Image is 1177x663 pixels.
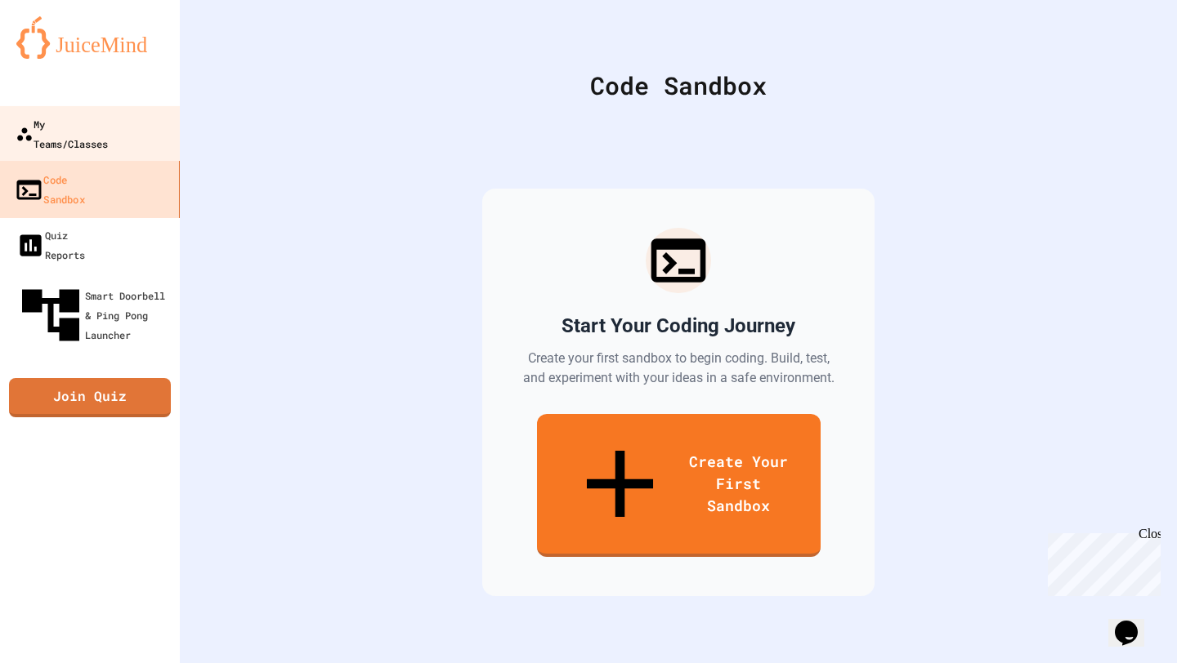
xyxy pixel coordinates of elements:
div: Quiz Reports [16,225,85,265]
div: My Teams/Classes [16,114,108,154]
p: Create your first sandbox to begin coding. Build, test, and experiment with your ideas in a safe ... [521,349,835,388]
div: Chat with us now!Close [7,7,113,104]
div: Code Sandbox [14,169,84,209]
a: Create Your First Sandbox [537,414,821,557]
div: Smart Doorbell & Ping Pong Launcher [16,281,173,349]
h2: Start Your Coding Journey [562,313,795,339]
div: Code Sandbox [221,67,1136,104]
img: logo-orange.svg [16,16,163,59]
iframe: chat widget [1041,527,1161,596]
iframe: chat widget [1108,598,1161,647]
a: Join Quiz [9,378,171,417]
